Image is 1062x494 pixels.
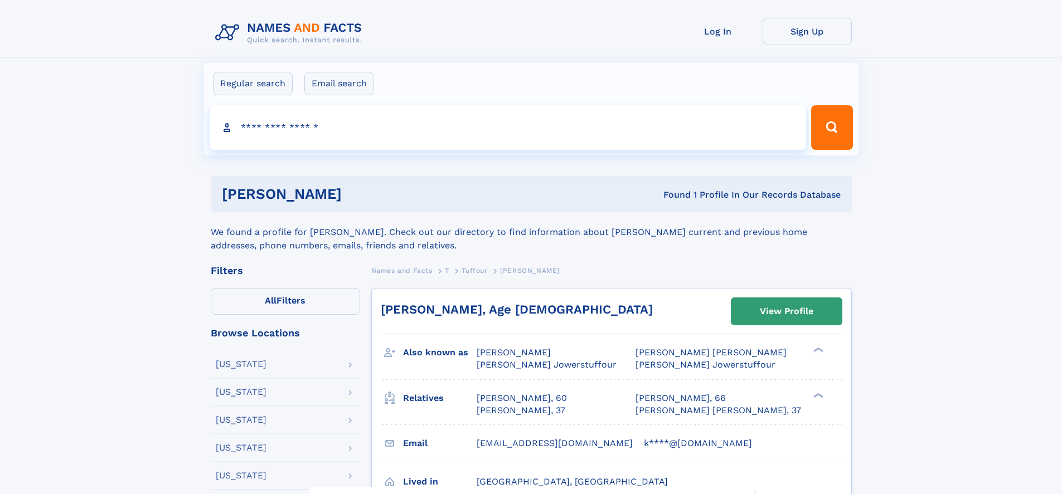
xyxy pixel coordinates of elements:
h3: Lived in [403,472,477,491]
label: Email search [304,72,374,95]
span: [EMAIL_ADDRESS][DOMAIN_NAME] [477,438,633,448]
h1: [PERSON_NAME] [222,187,503,201]
div: We found a profile for [PERSON_NAME]. Check out our directory to find information about [PERSON_N... [211,212,852,252]
span: Tuffour [462,267,487,275]
div: ❯ [811,346,824,354]
div: Filters [211,266,360,276]
a: [PERSON_NAME] [PERSON_NAME], 37 [636,404,801,417]
h3: Email [403,434,477,453]
a: T [445,263,449,277]
a: Names and Facts [371,263,433,277]
label: Regular search [213,72,293,95]
img: Logo Names and Facts [211,18,371,48]
span: T [445,267,449,275]
span: [PERSON_NAME] Jowerstuffour [477,359,617,370]
span: [GEOGRAPHIC_DATA], [GEOGRAPHIC_DATA] [477,476,668,487]
label: Filters [211,288,360,315]
span: [PERSON_NAME] [477,347,551,358]
button: Search Button [811,105,852,150]
div: Browse Locations [211,328,360,338]
div: [US_STATE] [216,388,266,397]
div: [US_STATE] [216,471,266,480]
a: [PERSON_NAME], 60 [477,392,567,404]
span: All [265,295,277,306]
div: ❯ [811,392,824,399]
a: Log In [673,18,763,45]
span: [PERSON_NAME] [PERSON_NAME] [636,347,787,358]
a: [PERSON_NAME], Age [DEMOGRAPHIC_DATA] [381,302,653,316]
div: [US_STATE] [216,443,266,452]
span: [PERSON_NAME] [500,267,560,275]
div: [US_STATE] [216,360,266,369]
div: [US_STATE] [216,415,266,424]
input: search input [210,105,807,150]
h3: Also known as [403,343,477,362]
a: Tuffour [462,263,487,277]
div: View Profile [760,299,813,324]
h3: Relatives [403,389,477,408]
a: Sign Up [763,18,852,45]
div: Found 1 Profile In Our Records Database [502,189,841,201]
a: [PERSON_NAME], 37 [477,404,565,417]
a: [PERSON_NAME], 66 [636,392,726,404]
a: View Profile [731,298,842,325]
span: [PERSON_NAME] Jowerstuffour [636,359,775,370]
